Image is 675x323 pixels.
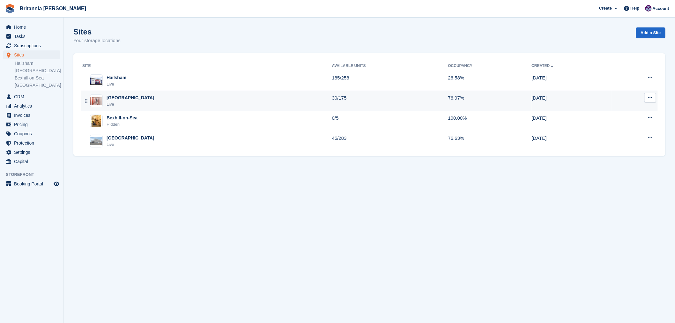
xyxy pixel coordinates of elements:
span: Coupons [14,129,52,138]
a: menu [3,50,60,59]
img: Image of Hailsham site [90,77,102,85]
div: Bexhill-on-Sea [107,115,137,121]
div: Live [107,101,154,108]
a: menu [3,157,60,166]
span: Settings [14,148,52,157]
a: menu [3,92,60,101]
a: Britannia [PERSON_NAME] [17,3,89,14]
a: menu [3,111,60,120]
a: Preview store [53,180,60,188]
td: 76.97% [448,91,532,111]
td: 26.58% [448,71,532,91]
img: stora-icon-8386f47178a22dfd0bd8f6a31ec36ba5ce8667c1dd55bd0f319d3a0aa187defe.svg [5,4,15,13]
a: menu [3,41,60,50]
span: CRM [14,92,52,101]
td: [DATE] [532,111,612,131]
a: Add a Site [636,27,665,38]
th: Occupancy [448,61,532,71]
h1: Sites [73,27,121,36]
a: menu [3,101,60,110]
span: Account [653,5,669,12]
div: [GEOGRAPHIC_DATA] [107,94,154,101]
span: Booking Portal [14,179,52,188]
td: 45/283 [332,131,448,151]
td: 185/258 [332,71,448,91]
div: [GEOGRAPHIC_DATA] [107,135,154,141]
span: Storefront [6,171,63,178]
div: Live [107,81,126,87]
img: Image of Bexhill-on-Sea site [92,115,101,127]
span: Analytics [14,101,52,110]
p: Your storage locations [73,37,121,44]
a: menu [3,129,60,138]
div: Live [107,141,154,148]
a: Bexhill-on-Sea [15,75,60,81]
a: menu [3,139,60,147]
a: menu [3,120,60,129]
span: Protection [14,139,52,147]
img: Image of Eastbourne site [90,137,102,145]
a: [GEOGRAPHIC_DATA] [15,82,60,88]
span: Sites [14,50,52,59]
span: Subscriptions [14,41,52,50]
span: Pricing [14,120,52,129]
a: Created [532,64,555,68]
div: Hidden [107,121,137,128]
a: menu [3,23,60,32]
a: Hailsham [15,60,60,66]
td: 76.63% [448,131,532,151]
span: Capital [14,157,52,166]
a: [GEOGRAPHIC_DATA] [15,68,60,74]
a: menu [3,148,60,157]
td: [DATE] [532,131,612,151]
span: Help [631,5,640,11]
img: Lee Dadgostar [645,5,652,11]
span: Tasks [14,32,52,41]
a: menu [3,179,60,188]
span: Home [14,23,52,32]
td: 0/5 [332,111,448,131]
div: Hailsham [107,74,126,81]
a: menu [3,32,60,41]
th: Available Units [332,61,448,71]
th: Site [81,61,332,71]
td: 100.00% [448,111,532,131]
td: 30/175 [332,91,448,111]
td: [DATE] [532,71,612,91]
span: Invoices [14,111,52,120]
td: [DATE] [532,91,612,111]
img: Image of Newhaven site [90,97,102,105]
span: Create [599,5,612,11]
